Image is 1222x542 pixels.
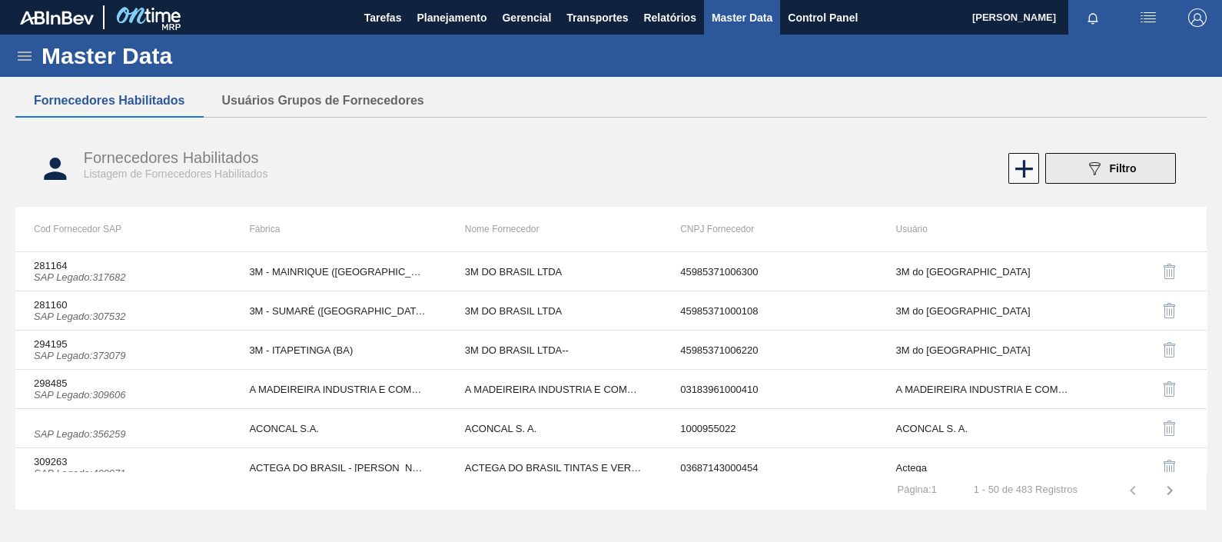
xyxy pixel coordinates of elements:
[15,207,231,251] th: Cod Fornecedor SAP
[1161,301,1179,320] img: delete-icon
[662,207,877,251] th: CNPJ Fornecedor
[447,291,662,331] td: 3M DO BRASIL LTDA
[231,448,446,487] td: ACTEGA DO BRASIL - [PERSON_NAME] DE PARNAIBA
[1161,419,1179,437] img: delete-icon
[879,471,955,496] td: Página : 1
[643,8,696,27] span: Relatórios
[1111,292,1188,329] div: Desabilitar Fornecedor
[712,8,772,27] span: Master Data
[34,271,126,283] i: SAP Legado : 317682
[1151,331,1188,368] button: delete-icon
[878,252,1093,291] td: 3M do [GEOGRAPHIC_DATA]
[1007,153,1038,184] div: Novo Fornecedor
[364,8,402,27] span: Tarefas
[34,467,126,479] i: SAP Legado : 400971
[447,409,662,448] td: ACONCAL S. A.
[878,331,1093,370] td: 3M do [GEOGRAPHIC_DATA]
[662,370,877,409] td: 03183961000410
[1139,8,1157,27] img: userActions
[34,428,126,440] i: SAP Legado : 356259
[1151,292,1188,329] button: delete-icon
[15,85,204,117] button: Fornecedores Habilitados
[34,350,126,361] i: SAP Legado : 373079
[566,8,628,27] span: Transportes
[447,207,662,251] th: Nome Fornecedor
[1068,7,1117,28] button: Notificações
[42,47,314,65] h1: Master Data
[1161,380,1179,398] img: delete-icon
[231,252,446,291] td: 3M - MAINRIQUE ([GEOGRAPHIC_DATA])
[20,11,94,25] img: TNhmsLtSVTkK8tSr43FrP2fwEKptu5GPRR3wAAAABJRU5ErkJggg==
[1038,153,1184,184] div: Filtrar Fornecedor
[417,8,486,27] span: Planejamento
[84,168,268,180] span: Listagem de Fornecedores Habilitados
[447,252,662,291] td: 3M DO BRASIL LTDA
[1188,8,1207,27] img: Logout
[878,207,1093,251] th: Usuário
[1111,331,1188,368] div: Desabilitar Fornecedor
[502,8,551,27] span: Gerencial
[1161,458,1179,477] img: delete-icon
[1151,371,1188,407] button: delete-icon
[15,252,231,291] td: 281164
[447,331,662,370] td: 3M DO BRASIL LTDA--
[878,409,1093,448] td: ACONCAL S. A.
[1151,253,1188,290] button: delete-icon
[662,448,877,487] td: 03687143000454
[878,448,1093,487] td: Actega
[231,370,446,409] td: A MADEIREIRA INDUSTRIA E COMERCIO LTDA - CARIACICA
[15,370,231,409] td: 298485
[34,311,126,322] i: SAP Legado : 307532
[1111,449,1188,486] div: Desabilitar Fornecedor
[878,370,1093,409] td: A MADEIREIRA INDUSTRIA E COMERCIO LTDA
[662,409,877,448] td: 1000955022
[231,291,446,331] td: 3M - SUMARÉ ([GEOGRAPHIC_DATA])
[1111,253,1188,290] div: Desabilitar Fornecedor
[84,149,259,166] span: Fornecedores Habilitados
[231,207,446,251] th: Fábrica
[1111,371,1188,407] div: Desabilitar Fornecedor
[447,448,662,487] td: ACTEGA DO BRASIL TINTAS E VERNIZES
[1151,410,1188,447] button: delete-icon
[15,448,231,487] td: 309263
[1110,162,1137,175] span: Filtro
[231,331,446,370] td: 3M - ITAPETINGA (BA)
[447,370,662,409] td: A MADEIREIRA INDUSTRIA E COMERCIO
[1161,341,1179,359] img: delete-icon
[1151,449,1188,486] button: delete-icon
[878,291,1093,331] td: 3M do [GEOGRAPHIC_DATA]
[662,252,877,291] td: 45985371006300
[955,471,1096,496] td: 1 - 50 de 483 Registros
[231,409,446,448] td: ACONCAL S.A.
[15,291,231,331] td: 281160
[1111,410,1188,447] div: Desabilitar Fornecedor
[1161,262,1179,281] img: delete-icon
[662,291,877,331] td: 45985371000108
[1045,153,1176,184] button: Filtro
[34,389,126,401] i: SAP Legado : 309606
[788,8,858,27] span: Control Panel
[662,331,877,370] td: 45985371006220
[15,331,231,370] td: 294195
[204,85,443,117] button: Usuários Grupos de Fornecedores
